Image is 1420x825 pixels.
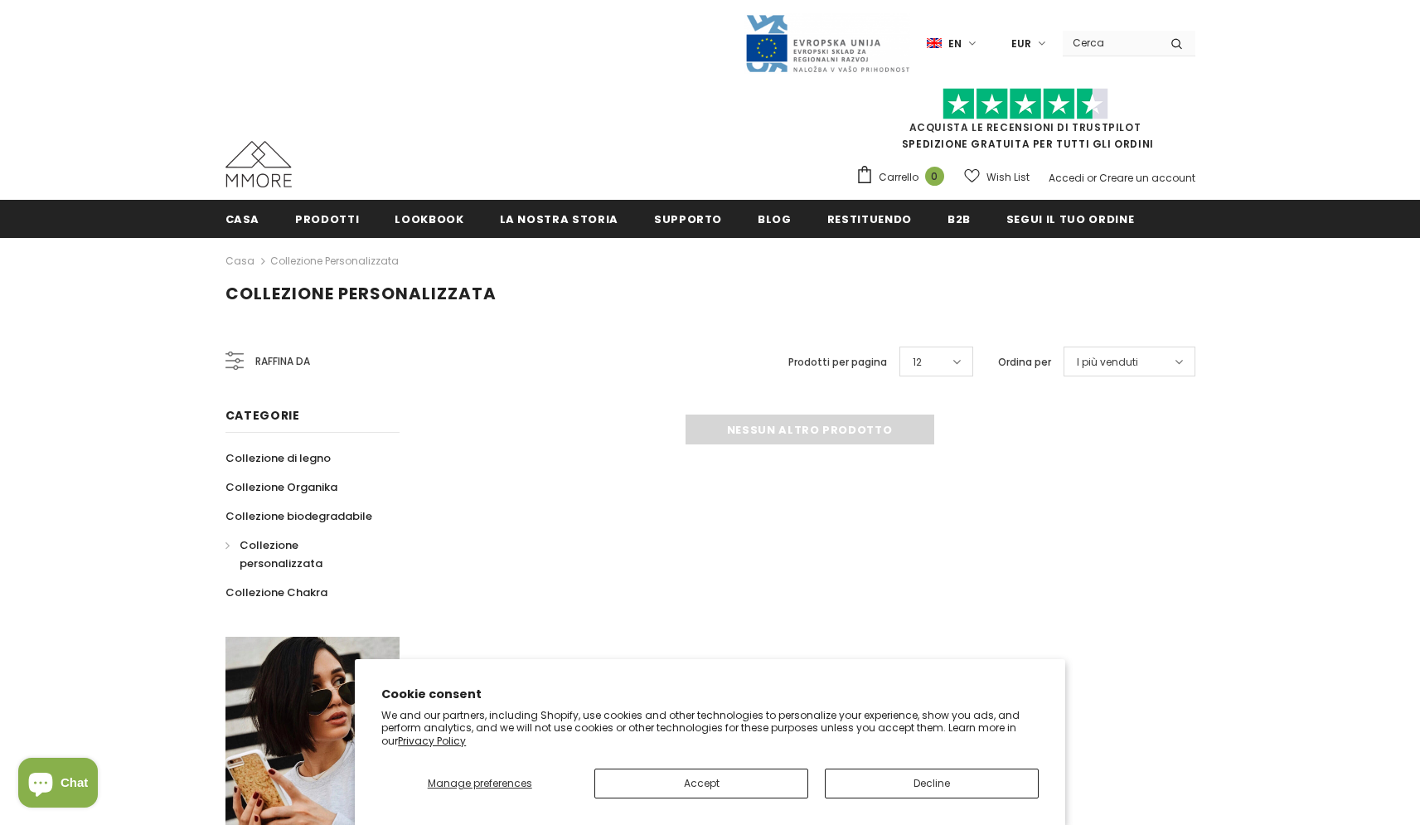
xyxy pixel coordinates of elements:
[964,163,1030,192] a: Wish List
[654,211,722,227] span: supporto
[788,354,887,371] label: Prodotti per pagina
[225,211,260,227] span: Casa
[255,352,310,371] span: Raffina da
[744,36,910,50] a: Javni Razpis
[1099,171,1195,185] a: Creare un account
[381,769,578,798] button: Manage preferences
[947,211,971,227] span: B2B
[225,473,337,502] a: Collezione Organika
[1006,211,1134,227] span: Segui il tuo ordine
[909,120,1141,134] a: Acquista le recensioni di TrustPilot
[855,95,1195,151] span: SPEDIZIONE GRATUITA PER TUTTI GLI ORDINI
[1011,36,1031,52] span: EUR
[1049,171,1084,185] a: Accedi
[295,200,359,237] a: Prodotti
[225,585,327,600] span: Collezione Chakra
[395,211,463,227] span: Lookbook
[943,88,1108,120] img: Fidati di Pilot Stars
[998,354,1051,371] label: Ordina per
[654,200,722,237] a: supporto
[225,407,300,424] span: Categorie
[1077,354,1138,371] span: I più venduti
[225,200,260,237] a: Casa
[428,776,532,790] span: Manage preferences
[381,686,1039,703] h2: Cookie consent
[925,167,944,186] span: 0
[827,200,912,237] a: Restituendo
[225,444,331,473] a: Collezione di legno
[986,169,1030,186] span: Wish List
[913,354,922,371] span: 12
[225,578,327,607] a: Collezione Chakra
[270,254,399,268] a: Collezione personalizzata
[225,251,254,271] a: Casa
[225,508,372,524] span: Collezione biodegradabile
[927,36,942,51] img: i-lang-1.png
[225,450,331,466] span: Collezione di legno
[13,758,103,812] inbox-online-store-chat: Shopify online store chat
[758,211,792,227] span: Blog
[879,169,918,186] span: Carrello
[948,36,962,52] span: en
[825,769,1039,798] button: Decline
[381,709,1039,748] p: We and our partners, including Shopify, use cookies and other technologies to personalize your ex...
[1087,171,1097,185] span: or
[827,211,912,227] span: Restituendo
[500,200,618,237] a: La nostra storia
[225,282,497,305] span: Collezione personalizzata
[1006,200,1134,237] a: Segui il tuo ordine
[225,479,337,495] span: Collezione Organika
[744,13,910,74] img: Javni Razpis
[398,734,466,748] a: Privacy Policy
[1063,31,1158,55] input: Search Site
[855,165,952,190] a: Carrello 0
[225,141,292,187] img: Casi MMORE
[758,200,792,237] a: Blog
[295,211,359,227] span: Prodotti
[500,211,618,227] span: La nostra storia
[240,537,322,571] span: Collezione personalizzata
[947,200,971,237] a: B2B
[395,200,463,237] a: Lookbook
[594,769,808,798] button: Accept
[225,502,372,531] a: Collezione biodegradabile
[225,531,381,578] a: Collezione personalizzata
